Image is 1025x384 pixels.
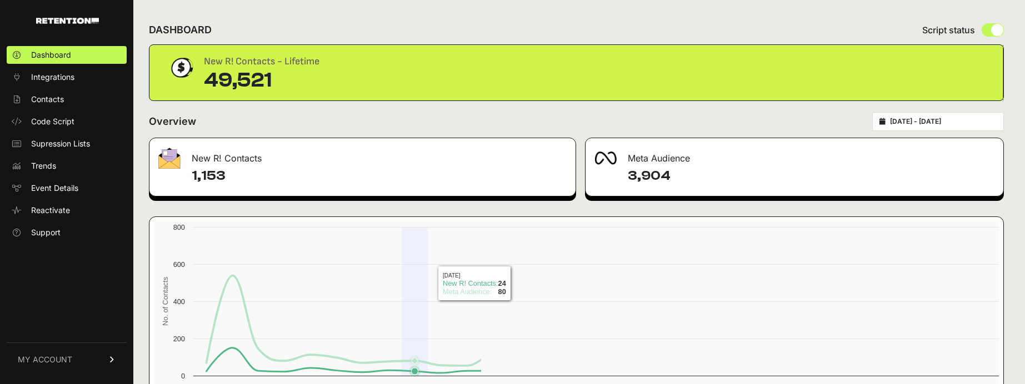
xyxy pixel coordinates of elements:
img: dollar-coin-05c43ed7efb7bc0c12610022525b4bbbb207c7efeef5aecc26f025e68dcafac9.png [167,54,195,82]
a: Code Script [7,113,127,130]
h2: Overview [149,114,196,129]
text: 0 [181,372,185,380]
a: Dashboard [7,46,127,64]
h4: 3,904 [628,167,995,185]
img: Retention.com [36,18,99,24]
span: Reactivate [31,205,70,216]
span: MY ACCOUNT [18,354,72,365]
div: 49,521 [204,69,319,92]
h2: DASHBOARD [149,22,212,38]
text: 200 [173,335,185,343]
text: 400 [173,297,185,306]
span: Dashboard [31,49,71,60]
h4: 1,153 [192,167,567,185]
span: Script status [922,23,975,37]
a: Contacts [7,90,127,108]
span: Support [31,227,61,238]
img: fa-meta-2f981b61bb99beabf952f7030308934f19ce035c18b003e963880cc3fabeebb7.png [594,151,617,165]
a: Integrations [7,68,127,86]
span: Contacts [31,94,64,105]
text: No. of Contacts [161,277,169,326]
a: Supression Lists [7,135,127,153]
a: Reactivate [7,201,127,219]
div: New R! Contacts - Lifetime [204,54,319,69]
span: Integrations [31,72,74,83]
text: 800 [173,223,185,231]
a: Support [7,224,127,241]
span: Event Details [31,183,78,194]
span: Code Script [31,116,74,127]
a: Event Details [7,179,127,197]
span: Trends [31,160,56,171]
span: Supression Lists [31,138,90,149]
img: fa-envelope-19ae18322b30453b285274b1b8af3d052b27d846a4fbe8435d1a52b978f639a2.png [158,148,181,169]
a: MY ACCOUNT [7,342,127,376]
text: 600 [173,260,185,269]
div: New R! Contacts [149,138,576,171]
div: Meta Audience [586,138,1004,171]
a: Trends [7,157,127,175]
